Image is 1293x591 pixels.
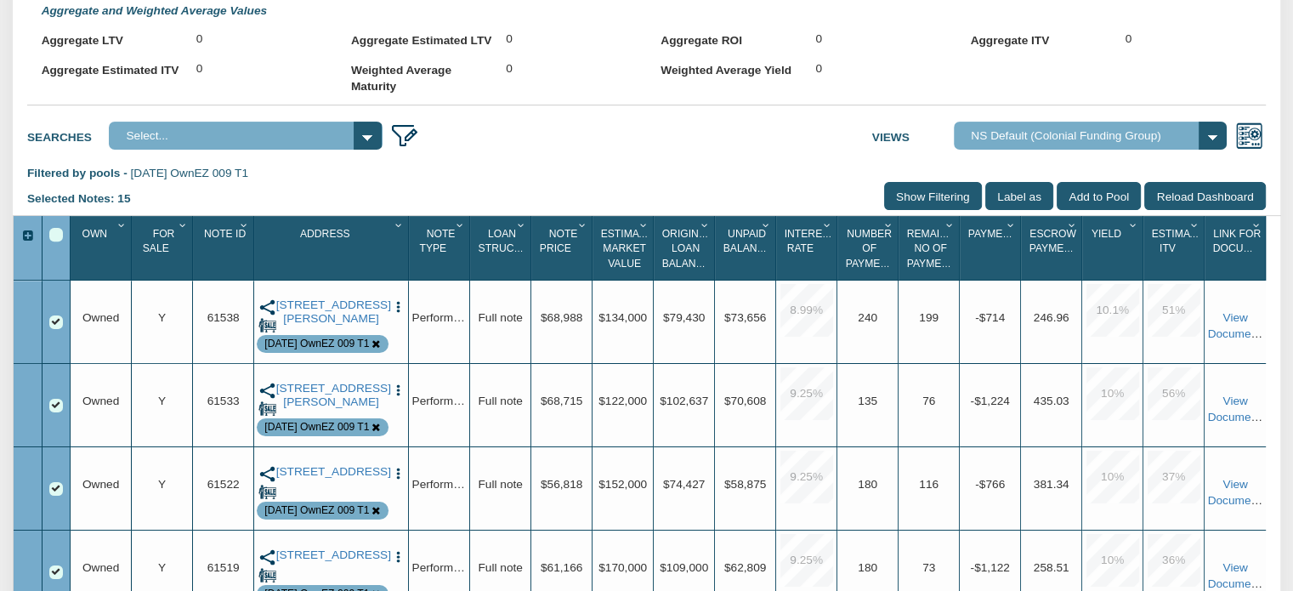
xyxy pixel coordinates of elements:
button: Press to open the note menu [391,298,405,315]
div: Number Of Payments Sort None [841,222,898,274]
span: -$766 [975,478,1005,491]
div: Sort None [596,222,653,274]
div: Column Menu [236,216,252,232]
label: Weighted Average Maturity [351,54,491,95]
span: $134,000 [598,311,647,324]
span: Address [300,228,350,240]
img: cell-menu.png [391,467,405,481]
img: cell-menu.png [391,300,405,315]
div: 0 [182,24,322,54]
div: Sort None [135,222,192,274]
span: $122,000 [598,395,647,407]
div: 0 [802,54,942,83]
div: Sort None [535,222,592,274]
div: Row 1, Row Selection Checkbox [49,315,63,329]
div: Sort None [841,222,898,274]
div: Remaining No Of Payments Sort None [902,222,959,274]
div: Sort None [412,222,469,274]
span: [DATE] OwnEZ 009 T1 [131,167,249,179]
span: Original Loan Balance [662,228,712,270]
span: Performing [411,311,468,324]
div: For Sale Sort None [135,222,192,274]
span: 76 [922,395,935,407]
span: 180 [858,561,877,574]
span: $68,988 [541,311,582,324]
a: View Documents [1207,561,1266,591]
span: Link For Documents [1213,228,1279,254]
div: 8.99 [780,284,833,337]
label: Searches [27,122,109,146]
div: Payment(P&I) Sort None [963,222,1020,274]
div: Column Menu [391,216,407,232]
img: for_sale.png [258,400,276,418]
div: 37.0 [1148,451,1200,503]
input: Reload Dashboard [1144,182,1266,210]
span: Y [158,561,166,574]
span: 381.34 [1034,478,1069,491]
span: 180 [858,478,877,491]
input: Label as [985,182,1053,210]
div: Column Menu [1064,216,1080,232]
span: 435.03 [1034,395,1069,407]
button: Press to open the note menu [391,465,405,482]
span: Performing [411,478,468,491]
img: share.svg [258,548,276,566]
span: Owned [82,311,119,324]
label: Aggregate Estimated LTV [351,24,491,49]
span: 135 [858,395,877,407]
div: Sort None [1024,222,1081,274]
span: $58,875 [724,478,766,491]
span: $170,000 [598,561,647,574]
div: Note Price Sort None [535,222,592,274]
span: -$1,122 [970,561,1009,574]
span: Escrow Payment [1029,228,1078,254]
div: Row 4, Row Selection Checkbox [49,565,63,579]
span: 61522 [207,478,240,491]
span: 73 [922,561,935,574]
div: Sort None [1147,222,1204,274]
a: 1338 Kappes Street, Indianapolis, IN, 46221 [276,298,387,327]
img: share.svg [258,298,276,316]
div: Interest Rate Sort None [780,222,836,274]
span: Remaining No Of Payments [907,228,966,270]
span: $70,608 [724,395,766,407]
span: Y [158,395,166,407]
div: Column Menu [758,216,774,232]
div: Note Type Sort None [412,222,469,274]
span: Yield [1092,228,1121,240]
span: 199 [919,311,939,324]
span: Number Of Payments [846,228,901,270]
label: Views [872,122,954,146]
div: Sort None [718,222,775,274]
span: $79,430 [663,311,705,324]
div: Unpaid Balance Sort None [718,222,775,274]
a: View Documents [1207,311,1266,341]
div: Sort None [474,222,530,274]
label: Aggregate LTV [42,24,182,49]
span: -$714 [975,311,1005,324]
img: for_sale.png [258,316,276,334]
span: Note Price [540,228,578,254]
input: Add to Pool [1057,182,1141,210]
div: Link For Documents Sort None [1208,222,1266,274]
span: -$1,224 [970,395,1009,407]
div: 10.0 [1086,534,1139,587]
div: 9.25 [780,534,833,587]
span: Owned [82,478,119,491]
span: Filtered by [27,167,86,179]
span: pools - [89,167,128,179]
div: Column Menu [114,216,130,232]
div: Column Menu [513,216,530,232]
div: Yield Sort None [1086,222,1143,274]
span: Full note [478,478,522,491]
span: $56,818 [541,478,582,491]
button: Press to open the note menu [391,548,405,565]
span: 116 [919,478,939,491]
div: Row 3, Row Selection Checkbox [49,482,63,496]
div: Column Menu [636,216,652,232]
div: Sort None [963,222,1020,274]
button: Press to open the note menu [391,382,405,399]
label: Aggregate ROI [661,24,801,49]
span: For Sale [143,228,175,254]
div: Sort None [196,222,253,274]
